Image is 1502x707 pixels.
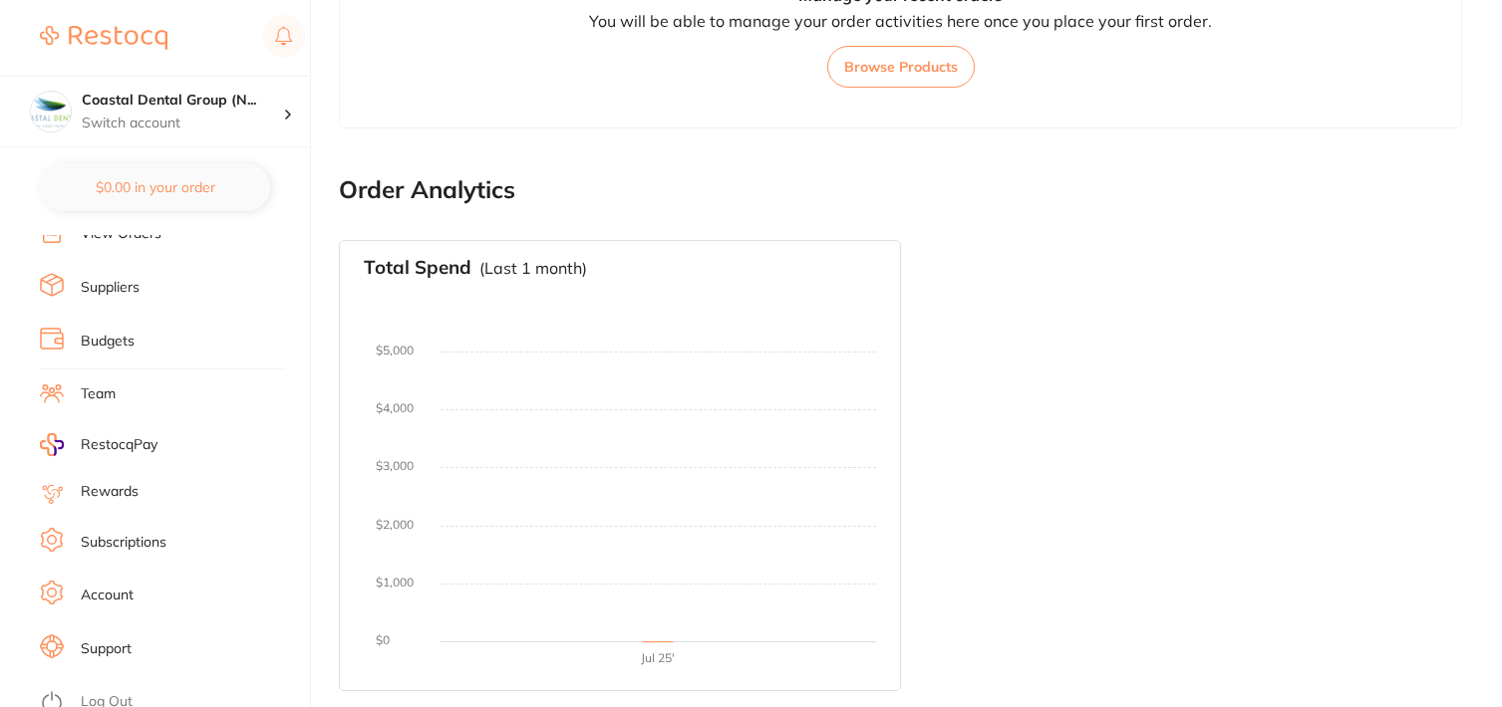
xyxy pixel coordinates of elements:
a: Subscriptions [81,533,166,553]
h3: Total Spend [364,257,471,279]
a: Restocq Logo [40,15,167,61]
button: Browse Products [827,46,975,88]
h4: Coastal Dental Group (Newcastle) [82,91,283,111]
a: Team [81,384,116,404]
a: Support [81,639,132,659]
a: Rewards [81,482,139,502]
a: Account [81,586,134,605]
a: Suppliers [81,278,140,298]
a: Budgets [81,332,135,352]
a: RestocqPay [40,433,157,456]
p: (Last 1 month) [479,259,587,277]
button: $0.00 in your order [40,163,270,211]
img: Restocq Logo [40,26,167,50]
p: You will be able to manage your order activities here once you place your first order. [589,12,1212,30]
h2: Order Analytics [339,176,1462,204]
img: Coastal Dental Group (Newcastle) [31,92,71,131]
img: RestocqPay [40,433,64,456]
span: RestocqPay [81,435,157,455]
p: Switch account [82,114,283,133]
a: View Orders [81,224,161,244]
